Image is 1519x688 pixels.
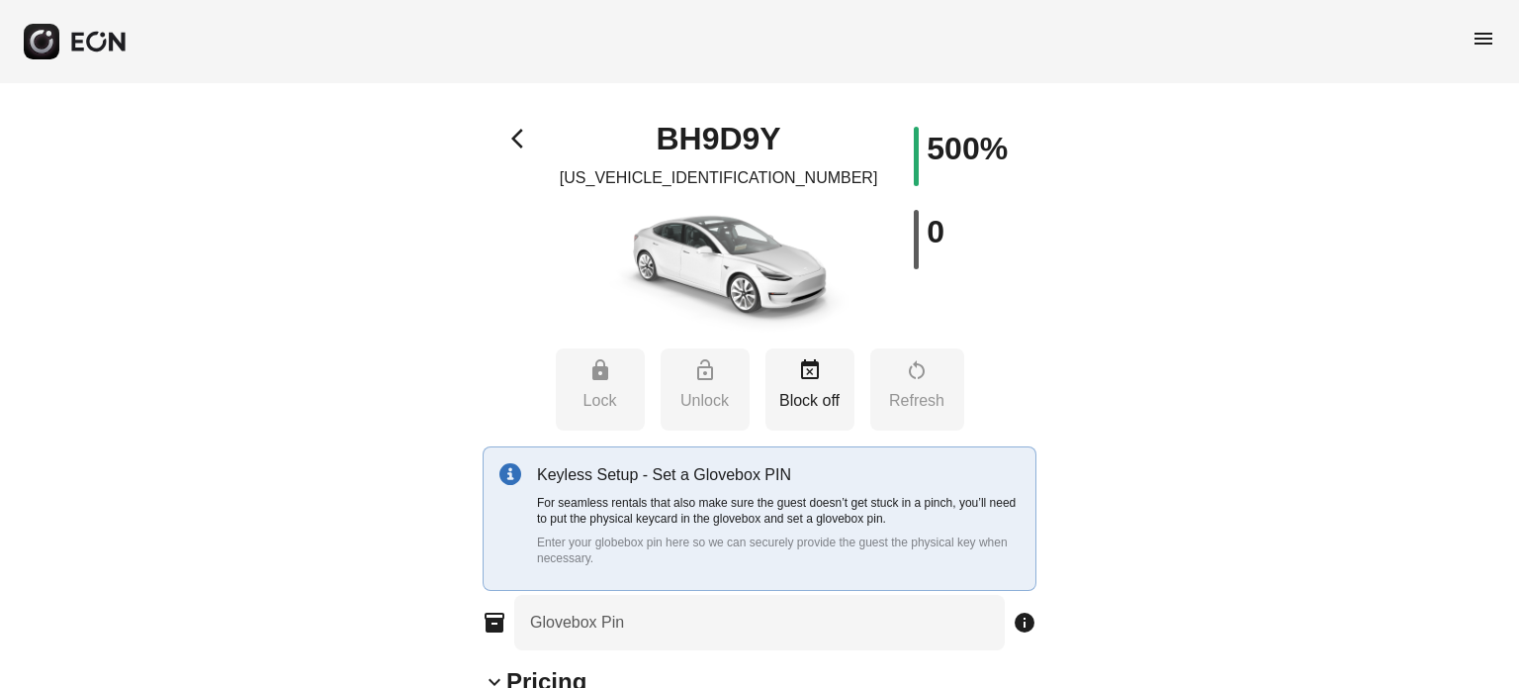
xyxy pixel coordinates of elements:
[927,137,1008,160] h1: 500%
[511,127,535,150] span: arrow_back_ios
[537,463,1020,487] p: Keyless Setup - Set a Glovebox PIN
[775,389,845,413] p: Block off
[765,348,854,431] button: Block off
[537,535,1020,566] p: Enter your globebox pin here so we can securely provide the guest the physical key when necessary.
[530,611,624,635] label: Glovebox Pin
[560,166,878,190] p: [US_VEHICLE_IDENTIFICATION_NUMBER]
[537,495,1020,527] p: For seamless rentals that also make sure the guest doesn’t get stuck in a pinch, you’ll need to p...
[798,358,822,382] span: event_busy
[499,463,521,485] img: info
[1013,611,1036,635] span: info
[1472,27,1495,50] span: menu
[656,127,780,150] h1: BH9D9Y
[581,198,857,337] img: car
[927,220,944,244] h1: 0
[483,611,506,635] span: inventory_2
